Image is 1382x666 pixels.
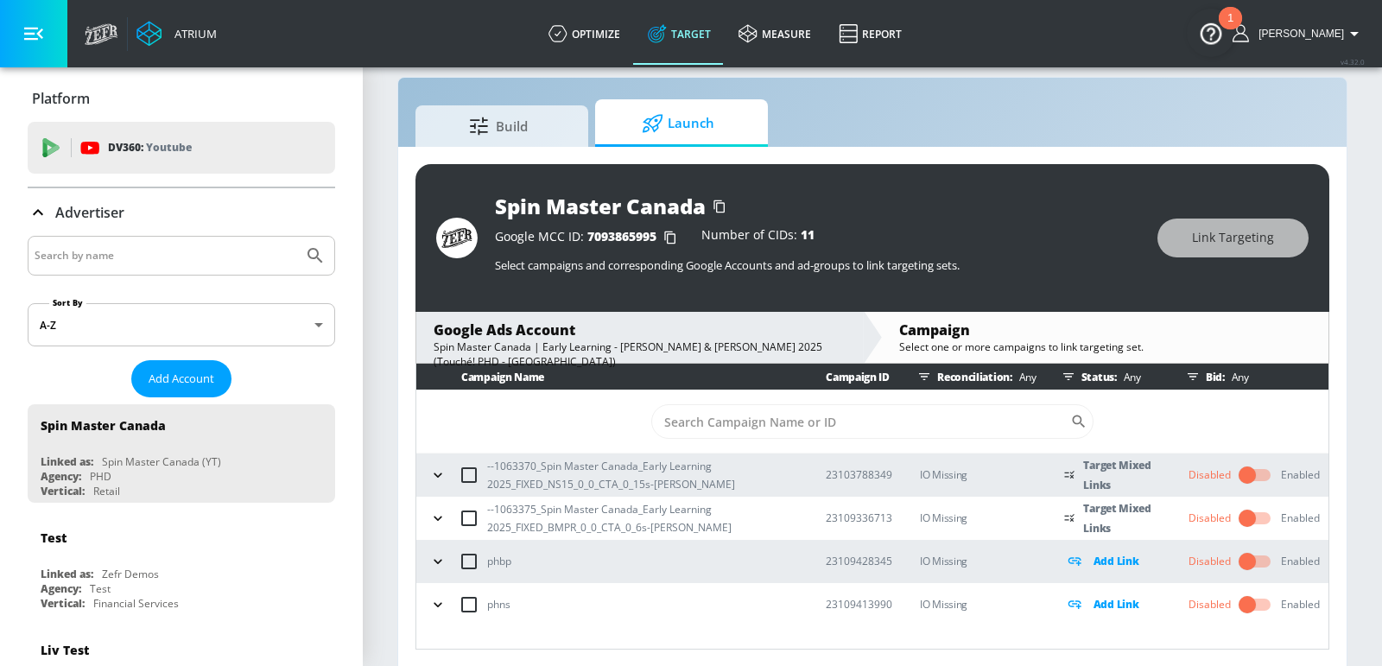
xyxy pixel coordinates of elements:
[801,226,815,243] span: 11
[41,484,85,498] div: Vertical:
[93,484,120,498] div: Retail
[41,469,81,484] div: Agency:
[911,364,1036,390] div: Reconciliation:
[90,581,111,596] div: Test
[434,320,846,339] div: Google Ads Account
[826,595,892,613] p: 23109413990
[108,138,192,157] p: DV360:
[1189,467,1231,483] div: Disabled
[28,404,335,503] div: Spin Master CanadaLinked as:Spin Master Canada (YT)Agency:PHDVertical:Retail
[136,21,217,47] a: Atrium
[899,339,1311,354] div: Select one or more campaigns to link targeting set.
[49,297,86,308] label: Sort By
[701,229,815,246] div: Number of CIDs:
[28,74,335,123] div: Platform
[41,567,93,581] div: Linked as:
[41,642,89,658] div: Liv Test
[434,339,846,369] div: Spin Master Canada | Early Learning - [PERSON_NAME] & [PERSON_NAME] 2025 (Touché! PHD - [GEOGRAPH...
[416,312,863,363] div: Google Ads AccountSpin Master Canada | Early Learning - [PERSON_NAME] & [PERSON_NAME] 2025 (Touch...
[826,552,892,570] p: 23109428345
[1117,368,1141,386] p: Any
[1281,554,1320,569] div: Enabled
[826,466,892,484] p: 23103788349
[35,244,296,267] input: Search by name
[1094,551,1139,571] p: Add Link
[899,320,1311,339] div: Campaign
[28,303,335,346] div: A-Z
[1180,364,1320,390] div: Bid:
[495,229,684,246] div: Google MCC ID:
[131,360,231,397] button: Add Account
[168,26,217,41] div: Atrium
[1281,511,1320,526] div: Enabled
[1233,23,1365,44] button: [PERSON_NAME]
[1225,368,1249,386] p: Any
[433,105,564,147] span: Build
[1187,9,1235,57] button: Open Resource Center, 1 new notification
[1341,57,1365,67] span: v 4.32.0
[826,509,892,527] p: 23109336713
[535,3,634,65] a: optimize
[1189,511,1231,526] div: Disabled
[487,500,798,536] p: --1063375_Spin Master Canada_Early Learning 2025_FIXED_BMPR_0_0_CTA_0_6s-[PERSON_NAME]
[634,3,725,65] a: Target
[1189,554,1231,569] div: Disabled
[1094,594,1139,614] p: Add Link
[28,517,335,615] div: TestLinked as:Zefr DemosAgency:TestVertical:Financial Services
[798,364,892,390] th: Campaign ID
[1083,498,1161,538] p: Target Mixed Links
[1056,364,1161,390] div: Status:
[1012,368,1036,386] p: Any
[920,508,1036,528] p: IO Missing
[920,465,1036,485] p: IO Missing
[487,552,511,570] p: phbp
[41,596,85,611] div: Vertical:
[1252,28,1344,40] span: login as: eugenia.kim@zefr.com
[93,596,179,611] div: Financial Services
[487,457,798,493] p: --1063370_Spin Master Canada_Early Learning 2025_FIXED_NS15_0_0_CTA_0_15s-[PERSON_NAME]
[28,122,335,174] div: DV360: Youtube
[41,581,81,596] div: Agency:
[1064,551,1161,571] div: Add Link
[1083,455,1161,495] p: Target Mixed Links
[1281,597,1320,612] div: Enabled
[725,3,825,65] a: measure
[32,89,90,108] p: Platform
[102,454,221,469] div: Spin Master Canada (YT)
[1064,594,1161,614] div: Add Link
[1281,467,1320,483] div: Enabled
[146,138,192,156] p: Youtube
[920,551,1036,571] p: IO Missing
[28,188,335,237] div: Advertiser
[90,469,111,484] div: PHD
[41,417,166,434] div: Spin Master Canada
[149,369,214,389] span: Add Account
[825,3,916,65] a: Report
[41,530,67,546] div: Test
[920,594,1036,614] p: IO Missing
[1189,597,1231,612] div: Disabled
[41,454,93,469] div: Linked as:
[612,103,744,144] span: Launch
[651,404,1094,439] div: Search CID Name or Number
[495,257,1140,273] p: Select campaigns and corresponding Google Accounts and ad-groups to link targeting sets.
[102,567,159,581] div: Zefr Demos
[587,228,656,244] span: 7093865995
[1227,18,1233,41] div: 1
[55,203,124,222] p: Advertiser
[651,404,1070,439] input: Search Campaign Name or ID
[487,595,510,613] p: phns
[495,192,706,220] div: Spin Master Canada
[416,364,798,390] th: Campaign Name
